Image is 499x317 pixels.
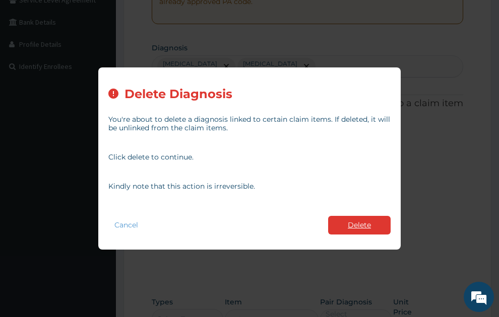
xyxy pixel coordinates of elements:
[58,95,139,196] span: We're online!
[124,88,232,101] h2: Delete Diagnosis
[5,211,192,246] textarea: Type your message and hit 'Enter'
[52,56,169,69] div: Chat with us now
[108,115,391,132] p: You're about to delete a diagnosis linked to certain claim items. If deleted, it will be unlinked...
[108,153,391,162] p: Click delete to continue.
[108,182,391,191] p: Kindly note that this action is irreversible.
[328,216,391,234] button: Delete
[108,218,144,232] button: Cancel
[165,5,190,29] div: Minimize live chat window
[19,50,41,75] img: d_794563401_company_1708531726252_794563401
